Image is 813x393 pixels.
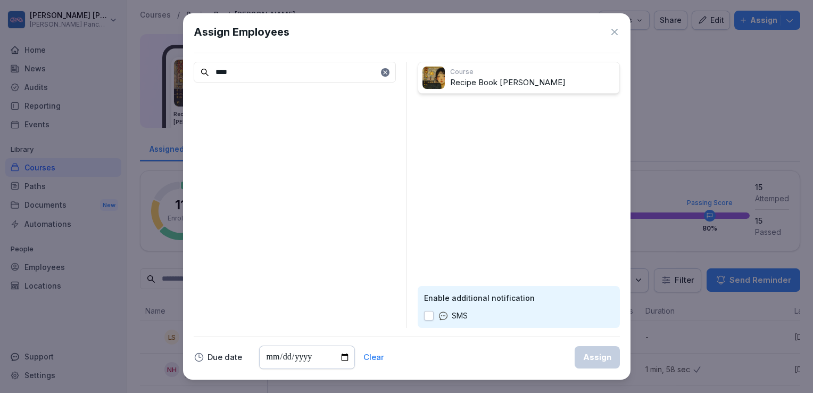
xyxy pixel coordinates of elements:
[450,77,615,89] p: Recipe Book [PERSON_NAME]
[575,346,620,369] button: Assign
[194,24,289,40] h1: Assign Employees
[424,292,613,304] p: Enable additional notification
[452,310,468,322] p: SMS
[363,354,384,361] button: Clear
[208,354,242,361] p: Due date
[450,67,615,77] p: Course
[583,351,611,363] div: Assign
